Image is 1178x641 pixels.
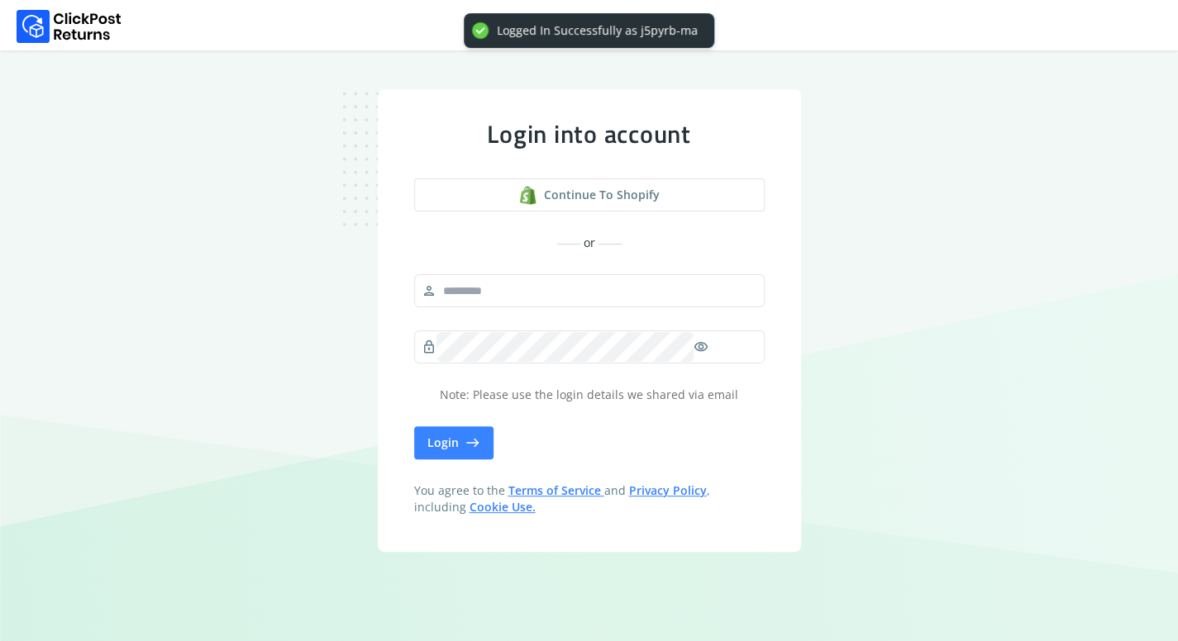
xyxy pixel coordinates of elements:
img: Logo [17,10,122,43]
span: visibility [694,335,708,358]
a: shopify logoContinue to shopify [414,178,765,211]
span: lock [422,335,436,358]
span: east [465,431,480,454]
span: You agree to the and , including [414,482,765,515]
div: Logged In Successfully as j5pyrb-ma [497,23,698,38]
a: Cookie Use. [470,499,536,515]
div: or [414,235,765,251]
img: shopify logo [518,186,537,205]
div: Login into account [414,119,765,149]
a: Privacy Policy [629,482,707,498]
span: person [422,279,436,302]
a: Terms of Service [508,482,604,498]
span: Continue to shopify [544,187,660,203]
button: Continue to shopify [414,178,765,211]
p: Note: Please use the login details we shared via email [414,387,765,403]
button: Login east [414,426,494,459]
